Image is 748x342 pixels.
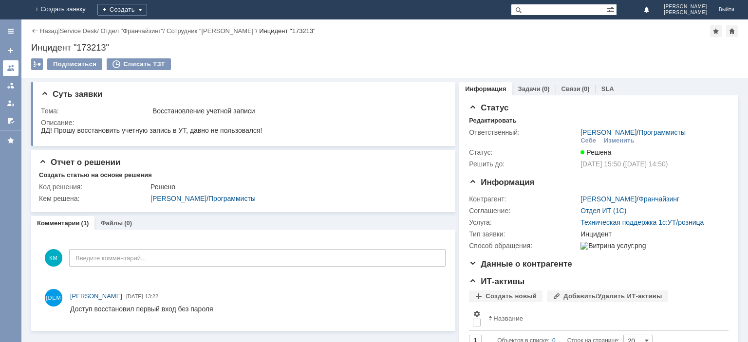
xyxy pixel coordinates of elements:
[580,218,704,226] a: Техническая поддержка 1с:УТ/розница
[152,107,442,115] div: Восстановление учетной записи
[100,27,167,35] div: /
[31,58,43,70] div: Работа с массовостью
[124,219,132,227] div: (0)
[145,293,159,299] span: 13:22
[39,171,152,179] div: Создать статью на основе решения
[60,27,101,35] div: /
[70,291,122,301] a: [PERSON_NAME]
[31,43,738,53] div: Инцидент "173213"
[580,242,646,250] img: Витрина услуг.png
[100,27,163,35] a: Отдел "Франчайзинг"
[469,207,579,215] div: Соглашение:
[638,195,679,203] a: Франчайзинг
[542,85,550,92] div: (0)
[167,27,256,35] a: Сотрудник "[PERSON_NAME]"
[561,85,580,92] a: Связи
[580,195,636,203] a: [PERSON_NAME]
[259,27,315,35] div: Инцидент "173213"
[582,85,590,92] div: (0)
[3,78,19,93] a: Заявки в моей ответственности
[580,230,724,238] div: Инцидент
[638,128,686,136] a: Программисты
[485,306,721,331] th: Название
[465,85,506,92] a: Информация
[167,27,259,35] div: /
[726,25,738,37] div: Сделать домашней страницей
[39,195,149,202] div: Кем решена:
[710,25,722,37] div: Добавить в избранное
[469,160,579,168] div: Решить до:
[469,178,534,187] span: Информация
[601,85,614,92] a: SLA
[60,27,97,35] a: Service Desk
[580,195,679,203] div: /
[97,4,147,16] div: Создать
[580,137,596,144] div: Себе
[150,195,206,202] a: [PERSON_NAME]
[100,219,123,227] a: Файлы
[41,90,102,99] span: Суть заявки
[469,277,524,286] span: ИТ-активы
[3,95,19,111] a: Мои заявки
[39,158,120,167] span: Отчет о решении
[39,183,149,191] div: Код решения:
[70,292,122,300] span: [PERSON_NAME]
[664,4,707,10] span: [PERSON_NAME]
[469,128,579,136] div: Ответственный:
[469,195,579,203] div: Контрагент:
[37,219,80,227] a: Комментарии
[664,10,707,16] span: [PERSON_NAME]
[580,128,636,136] a: [PERSON_NAME]
[469,230,579,238] div: Тип заявки:
[493,315,523,322] div: Название
[469,218,579,226] div: Услуга:
[473,310,481,318] span: Настройки
[607,4,617,14] span: Расширенный поиск
[41,107,150,115] div: Тема:
[580,160,668,168] span: [DATE] 15:50 ([DATE] 14:50)
[469,148,579,156] div: Статус:
[3,113,19,128] a: Мои согласования
[469,103,508,112] span: Статус
[3,43,19,58] a: Создать заявку
[41,119,444,126] div: Описание:
[126,293,143,299] span: [DATE]
[469,242,579,250] div: Способ обращения:
[3,60,19,76] a: Заявки на командах
[469,259,572,269] span: Данные о контрагенте
[150,195,442,202] div: /
[604,137,635,144] div: Изменить
[40,27,58,35] a: Назад
[208,195,256,202] a: Программисты
[150,183,442,191] div: Решено
[58,27,59,34] div: |
[580,148,611,156] span: Решена
[580,207,626,215] a: Отдел ИТ (1С)
[518,85,541,92] a: Задачи
[81,219,89,227] div: (1)
[45,249,62,267] span: КМ
[580,128,686,136] div: /
[469,117,516,125] div: Редактировать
